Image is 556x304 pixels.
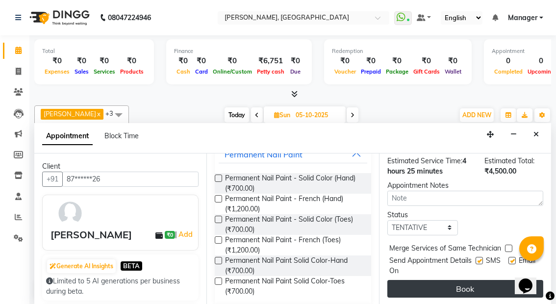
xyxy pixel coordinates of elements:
[254,68,287,75] span: Petty cash
[462,111,491,119] span: ADD NEW
[118,55,146,67] div: ₹0
[91,55,118,67] div: ₹0
[210,55,254,67] div: ₹0
[442,55,464,67] div: ₹0
[42,55,72,67] div: ₹0
[387,156,462,165] span: Estimated Service Time:
[485,156,535,165] span: Estimated Total:
[486,255,501,276] span: SMS
[358,55,383,67] div: ₹0
[288,68,303,75] span: Due
[387,180,543,191] div: Appointment Notes
[225,149,303,160] div: Permanent Nail Paint
[175,228,194,240] span: |
[225,194,363,214] span: Permanent Nail Paint - French (Hand) (₹1,200.00)
[332,55,358,67] div: ₹0
[332,47,464,55] div: Redemption
[174,68,193,75] span: Cash
[389,255,472,276] span: Send Appointment Details On
[411,68,442,75] span: Gift Cards
[287,55,304,67] div: ₹0
[219,146,367,163] button: Permanent Nail Paint
[72,55,91,67] div: ₹0
[272,111,293,119] span: Sun
[47,259,116,273] button: Generate AI Insights
[46,276,195,297] div: Limited to 5 AI generations per business during beta.
[51,228,132,242] div: [PERSON_NAME]
[108,4,151,31] b: 08047224946
[442,68,464,75] span: Wallet
[174,47,304,55] div: Finance
[56,199,84,228] img: avatar
[62,172,199,187] input: Search by Name/Mobile/Email/Code
[42,127,93,145] span: Appointment
[165,231,175,239] span: ₹0
[174,55,193,67] div: ₹0
[519,255,535,276] span: Email
[72,68,91,75] span: Sales
[193,68,210,75] span: Card
[177,228,194,240] a: Add
[25,4,92,31] img: logo
[225,214,363,235] span: Permanent Nail Paint - Solid Color (Toes) (₹700.00)
[383,55,411,67] div: ₹0
[42,47,146,55] div: Total
[225,173,363,194] span: Permanent Nail Paint - Solid Color (Hand) (₹700.00)
[358,68,383,75] span: Prepaid
[225,255,363,276] span: Permanent Nail Paint Solid Color-Hand (₹700.00)
[387,280,543,298] button: Book
[515,265,546,294] iframe: chat widget
[96,110,101,118] a: x
[387,210,458,220] div: Status
[225,107,249,123] span: Today
[387,156,466,176] span: 4 hours 25 minutes
[492,68,525,75] span: Completed
[121,261,142,271] span: BETA
[485,167,517,176] span: ₹4,500.00
[225,276,363,297] span: Permanent Nail Paint Solid Color-Toes (₹700.00)
[383,68,411,75] span: Package
[460,108,494,122] button: ADD NEW
[254,55,287,67] div: ₹6,751
[44,110,96,118] span: [PERSON_NAME]
[225,235,363,255] span: Permanent Nail Paint - French (Toes) (₹1,200.00)
[42,161,199,172] div: Client
[508,13,537,23] span: Manager
[105,109,121,117] span: +3
[529,127,543,142] button: Close
[104,131,139,140] span: Block Time
[332,68,358,75] span: Voucher
[389,243,501,255] span: Merge Services of Same Technician
[411,55,442,67] div: ₹0
[42,68,72,75] span: Expenses
[293,108,342,123] input: 2025-10-05
[210,68,254,75] span: Online/Custom
[193,55,210,67] div: ₹0
[91,68,118,75] span: Services
[492,55,525,67] div: 0
[118,68,146,75] span: Products
[42,172,63,187] button: +91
